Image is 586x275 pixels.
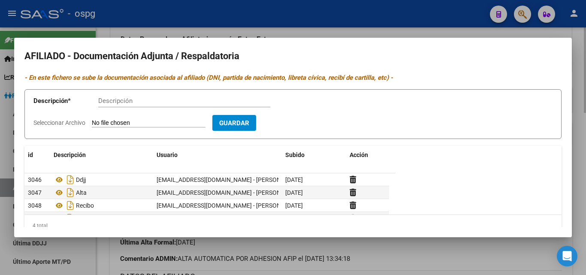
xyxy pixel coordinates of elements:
span: Ddjj [76,176,86,183]
span: Descripción [54,151,86,158]
i: Descargar documento [65,173,76,187]
datatable-header-cell: Subido [282,146,346,164]
i: - En este fichero se sube la documentación asociada al afiliado (DNI, partida de nacimiento, libr... [24,74,393,82]
datatable-header-cell: Usuario [153,146,282,164]
span: Guardar [219,119,249,127]
button: Guardar [212,115,256,131]
span: [EMAIL_ADDRESS][DOMAIN_NAME] - [PERSON_NAME] [157,176,302,183]
span: 3048 [28,202,42,209]
i: Descargar documento [65,199,76,212]
span: Subido [285,151,305,158]
div: 4 total [24,215,562,236]
span: id [28,151,33,158]
span: 3047 [28,189,42,196]
span: [DATE] [285,202,303,209]
span: Seleccionar Archivo [33,119,85,126]
i: Descargar documento [65,186,76,199]
p: Descripción [33,96,98,106]
span: [EMAIL_ADDRESS][DOMAIN_NAME] - [PERSON_NAME] [157,202,302,209]
datatable-header-cell: id [24,146,50,164]
h2: AFILIADO - Documentación Adjunta / Respaldatoria [24,48,562,64]
span: Alta [76,189,87,196]
datatable-header-cell: Descripción [50,146,153,164]
datatable-header-cell: Acción [346,146,389,164]
span: [DATE] [285,189,303,196]
span: Usuario [157,151,178,158]
span: Acción [350,151,368,158]
span: Recibo [76,202,94,209]
span: [EMAIL_ADDRESS][DOMAIN_NAME] - [PERSON_NAME] [157,189,302,196]
div: Open Intercom Messenger [557,246,577,266]
span: 3046 [28,176,42,183]
span: [DATE] [285,176,303,183]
